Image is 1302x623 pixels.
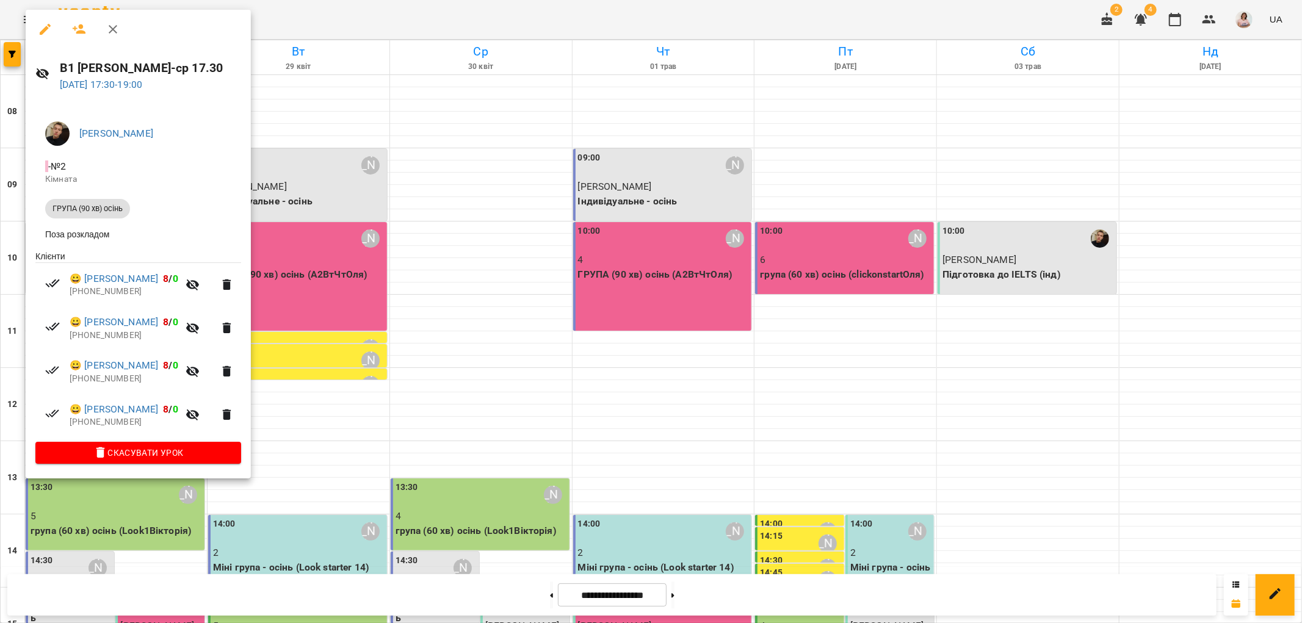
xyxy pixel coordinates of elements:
[163,316,168,328] span: 8
[163,273,178,284] b: /
[70,330,178,342] p: [PHONE_NUMBER]
[173,359,178,371] span: 0
[70,416,178,428] p: [PHONE_NUMBER]
[60,59,242,77] h6: В1 [PERSON_NAME]-ср 17.30
[45,363,60,378] svg: Візит сплачено
[163,403,178,415] b: /
[173,273,178,284] span: 0
[79,128,153,139] a: [PERSON_NAME]
[163,359,168,371] span: 8
[163,359,178,371] b: /
[173,316,178,328] span: 0
[163,403,168,415] span: 8
[70,402,158,417] a: 😀 [PERSON_NAME]
[45,121,70,146] img: 325c88ea125a9bc4f35bed92e8ee1aca.jpg
[70,272,158,286] a: 😀 [PERSON_NAME]
[45,406,60,421] svg: Візит сплачено
[173,403,178,415] span: 0
[70,358,158,373] a: 😀 [PERSON_NAME]
[45,203,130,214] span: ГРУПА (90 хв) осінь
[45,160,69,172] span: - №2
[60,79,143,90] a: [DATE] 17:30-19:00
[70,315,158,330] a: 😀 [PERSON_NAME]
[70,286,178,298] p: [PHONE_NUMBER]
[163,316,178,328] b: /
[163,273,168,284] span: 8
[45,173,231,185] p: Кімната
[35,223,241,245] li: Поза розкладом
[35,250,241,442] ul: Клієнти
[70,373,178,385] p: [PHONE_NUMBER]
[45,319,60,334] svg: Візит сплачено
[35,442,241,464] button: Скасувати Урок
[45,276,60,290] svg: Візит сплачено
[45,445,231,460] span: Скасувати Урок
